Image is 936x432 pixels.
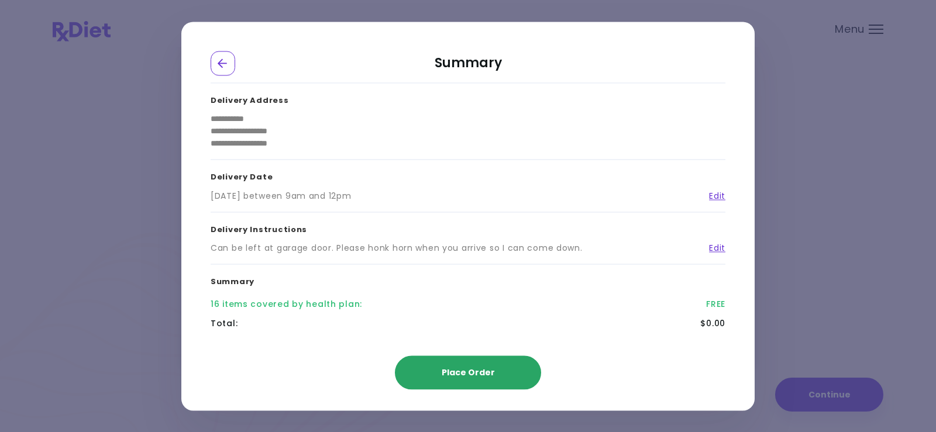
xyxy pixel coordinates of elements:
[211,333,725,374] div: RxDiet service is free
[700,317,725,330] div: $0.00
[442,367,495,378] span: Place Order
[700,190,725,202] a: Edit
[211,212,725,243] h3: Delivery Instructions
[211,83,725,113] h3: Delivery Address
[211,264,725,295] h3: Summary
[211,298,362,310] div: 16 items covered by health plan :
[211,160,725,190] h3: Delivery Date
[395,355,541,389] button: Place Order
[211,51,235,75] div: Go Back
[211,317,238,330] div: Total :
[211,51,725,83] h2: Summary
[211,190,351,202] div: [DATE] between 9am and 12pm
[706,298,725,310] div: FREE
[211,242,583,254] div: Can be left at garage door. Please honk horn when you arrive so I can come down.
[700,242,725,254] a: Edit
